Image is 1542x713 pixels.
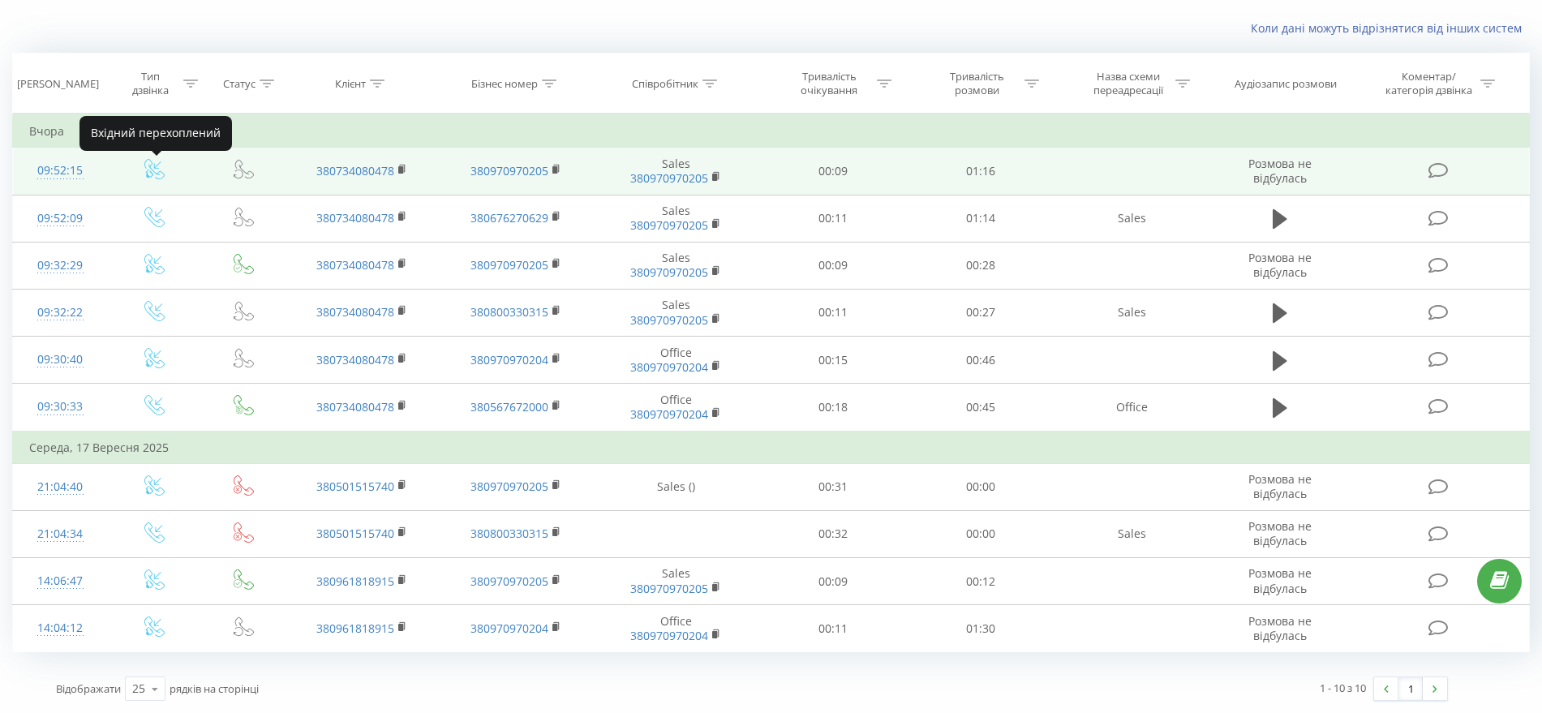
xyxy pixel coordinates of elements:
[759,384,908,432] td: 00:18
[29,297,91,329] div: 09:32:22
[907,463,1055,510] td: 00:00
[1055,510,1209,557] td: Sales
[316,210,394,225] a: 380734080478
[759,289,908,336] td: 00:11
[593,384,758,432] td: Office
[1248,250,1312,280] span: Розмова не відбулась
[29,518,91,550] div: 21:04:34
[29,565,91,597] div: 14:06:47
[630,406,708,422] a: 380970970204
[470,526,548,541] a: 380800330315
[470,304,548,320] a: 380800330315
[907,337,1055,384] td: 00:46
[759,510,908,557] td: 00:32
[13,115,1530,148] td: Вчора
[907,195,1055,242] td: 01:14
[316,257,394,273] a: 380734080478
[223,77,256,91] div: Статус
[1055,195,1209,242] td: Sales
[1055,384,1209,432] td: Office
[630,628,708,643] a: 380970970204
[593,337,758,384] td: Office
[1248,518,1312,548] span: Розмова не відбулась
[630,359,708,375] a: 380970970204
[1248,471,1312,501] span: Розмова не відбулась
[907,558,1055,605] td: 00:12
[1251,20,1530,36] a: Коли дані можуть відрізнятися вiд інших систем
[759,148,908,195] td: 00:09
[759,463,908,510] td: 00:31
[1085,70,1171,97] div: Назва схеми переадресації
[630,581,708,596] a: 380970970205
[56,681,121,696] span: Відображати
[907,384,1055,432] td: 00:45
[593,558,758,605] td: Sales
[759,558,908,605] td: 00:09
[470,621,548,636] a: 380970970204
[335,77,366,91] div: Клієнт
[316,479,394,494] a: 380501515740
[122,70,179,97] div: Тип дзвінка
[29,344,91,376] div: 09:30:40
[1235,77,1337,91] div: Аудіозапис розмови
[593,463,758,510] td: Sales ()
[316,399,394,414] a: 380734080478
[759,337,908,384] td: 00:15
[934,70,1020,97] div: Тривалість розмови
[593,148,758,195] td: Sales
[1381,70,1476,97] div: Коментар/категорія дзвінка
[316,352,394,367] a: 380734080478
[1248,613,1312,643] span: Розмова не відбулась
[907,148,1055,195] td: 01:16
[1248,565,1312,595] span: Розмова не відбулась
[470,163,548,178] a: 380970970205
[29,471,91,503] div: 21:04:40
[316,621,394,636] a: 380961818915
[907,289,1055,336] td: 00:27
[470,573,548,589] a: 380970970205
[786,70,873,97] div: Тривалість очікування
[470,399,548,414] a: 380567672000
[630,217,708,233] a: 380970970205
[29,155,91,187] div: 09:52:15
[630,264,708,280] a: 380970970205
[316,163,394,178] a: 380734080478
[759,605,908,652] td: 00:11
[470,210,548,225] a: 380676270629
[470,479,548,494] a: 380970970205
[759,195,908,242] td: 00:11
[316,526,394,541] a: 380501515740
[1248,156,1312,186] span: Розмова не відбулась
[907,510,1055,557] td: 00:00
[1055,289,1209,336] td: Sales
[470,352,548,367] a: 380970970204
[632,77,698,91] div: Співробітник
[29,203,91,234] div: 09:52:09
[29,250,91,281] div: 09:32:29
[29,391,91,423] div: 09:30:33
[79,116,232,151] div: Вхідний перехоплений
[170,681,259,696] span: рядків на сторінці
[593,605,758,652] td: Office
[29,612,91,644] div: 14:04:12
[1398,677,1423,700] a: 1
[759,242,908,289] td: 00:09
[907,242,1055,289] td: 00:28
[907,605,1055,652] td: 01:30
[471,77,538,91] div: Бізнес номер
[316,304,394,320] a: 380734080478
[470,257,548,273] a: 380970970205
[593,195,758,242] td: Sales
[316,573,394,589] a: 380961818915
[132,681,145,697] div: 25
[593,242,758,289] td: Sales
[1320,680,1366,696] div: 1 - 10 з 10
[630,170,708,186] a: 380970970205
[13,432,1530,464] td: Середа, 17 Вересня 2025
[630,312,708,328] a: 380970970205
[593,289,758,336] td: Sales
[17,77,99,91] div: [PERSON_NAME]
